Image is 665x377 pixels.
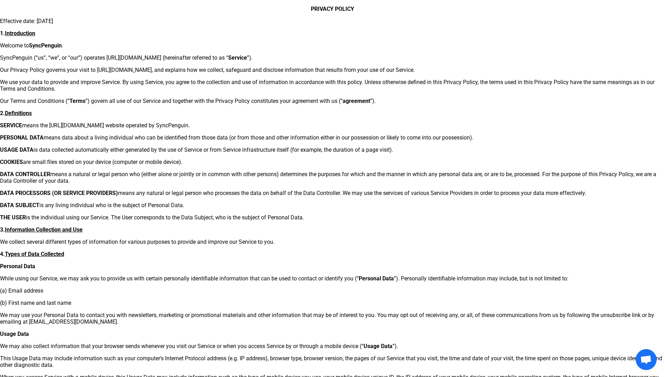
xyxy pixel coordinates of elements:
[636,349,657,370] div: Open chat
[5,251,64,257] u: Types of Data Collected
[228,54,247,61] strong: Service
[343,98,370,104] strong: agreement
[29,42,62,49] strong: SyncPenguin
[5,30,35,37] u: Introduction
[359,275,394,282] strong: Personal Data
[5,110,32,116] u: Definitions
[364,343,393,349] strong: Usage Data
[311,6,354,12] strong: PRIVACY POLICY
[5,226,83,233] u: Information Collection and Use
[69,98,85,104] strong: Terms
